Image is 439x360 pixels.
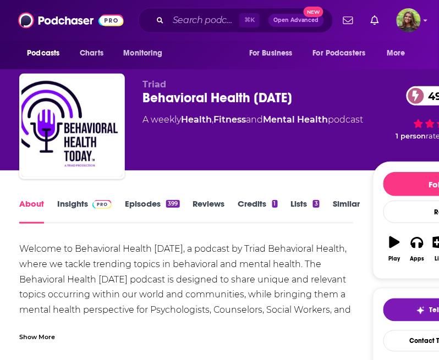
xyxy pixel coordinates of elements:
[366,11,383,30] a: Show notifications dropdown
[80,46,103,61] span: Charts
[397,8,421,32] button: Show profile menu
[272,200,278,208] div: 1
[19,43,74,64] button: open menu
[416,306,425,315] img: tell me why sparkle
[73,43,110,64] a: Charts
[268,14,324,27] button: Open AdvancedNew
[168,12,239,29] input: Search podcasts, credits, & more...
[57,198,112,224] a: InsightsPodchaser Pro
[387,46,406,61] span: More
[142,113,363,126] div: A weekly podcast
[397,8,421,32] img: User Profile
[306,43,382,64] button: open menu
[396,132,426,140] span: 1 person
[19,241,353,334] div: Welcome to Behavioral Health [DATE], a podcast by Triad Behavioral Health, where we tackle trendi...
[263,114,328,125] a: Mental Health
[123,46,162,61] span: Monitoring
[142,79,166,90] span: Triad
[242,43,306,64] button: open menu
[238,198,278,224] a: Credits1
[239,13,260,27] span: ⌘ K
[291,198,320,224] a: Lists3
[313,200,320,208] div: 3
[339,11,358,30] a: Show notifications dropdown
[273,18,319,23] span: Open Advanced
[333,198,360,224] a: Similar
[18,10,124,31] img: Podchaser - Follow, Share and Rate Podcasts
[19,198,44,224] a: About
[21,76,123,177] img: Behavioral Health Today
[249,46,293,61] span: For Business
[27,46,59,61] span: Podcasts
[138,8,333,33] div: Search podcasts, credits, & more...
[116,43,177,64] button: open menu
[304,7,323,17] span: New
[410,256,424,262] div: Apps
[383,229,406,269] button: Play
[92,200,112,209] img: Podchaser Pro
[389,256,400,262] div: Play
[406,229,429,269] button: Apps
[212,114,213,125] span: ,
[181,114,212,125] a: Health
[193,198,225,224] a: Reviews
[380,43,420,64] button: open menu
[166,200,179,208] div: 399
[313,46,366,61] span: For Podcasters
[213,114,246,125] a: Fitness
[125,198,179,224] a: Episodes399
[246,114,263,125] span: and
[397,8,421,32] span: Logged in as reagan34226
